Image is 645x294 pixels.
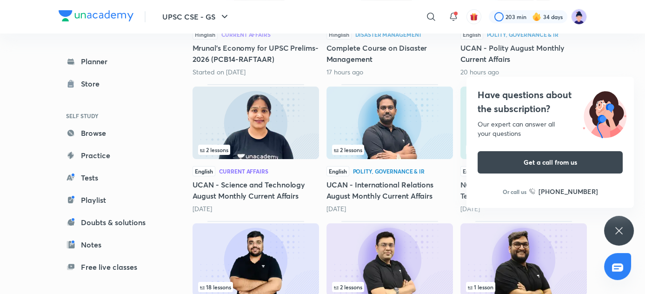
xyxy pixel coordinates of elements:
[326,29,352,40] span: Hinglish
[460,87,587,159] img: Thumbnail
[460,179,587,201] h5: NCERT Course on Science & Technology
[503,187,526,196] p: Or call us
[575,88,634,138] img: ttu_illustration_new.svg
[466,282,581,292] div: left
[332,145,447,155] div: left
[326,84,453,214] div: UCAN - International Relations August Monthly Current Affairs
[478,88,623,116] h4: Have questions about the subscription?
[353,168,425,174] div: Polity, Governance & IR
[198,282,313,292] div: infosection
[468,284,493,290] span: 1 lesson
[198,145,313,155] div: infocontainer
[326,204,453,214] div: 1 day ago
[198,282,313,292] div: infocontainer
[487,32,559,37] div: Polity, Governance & IR
[478,120,623,138] div: Our expert can answer all your questions
[326,179,453,201] h5: UCAN - International Relations August Monthly Current Affairs
[466,145,581,155] div: infocontainer
[334,284,362,290] span: 2 lessons
[59,213,166,232] a: Doubts & solutions
[460,84,587,214] div: NCERT Course on Science & Technology
[460,29,483,40] span: English
[326,42,453,65] h5: Complete Course on Disaster Management
[355,32,422,37] div: Disaster Management
[466,9,481,24] button: avatar
[326,166,349,176] span: English
[81,78,105,89] div: Store
[193,67,319,77] div: Started on Jul 17
[59,146,166,165] a: Practice
[221,32,271,37] div: Current Affairs
[326,67,453,77] div: 17 hours ago
[460,166,483,176] span: English
[198,145,313,155] div: left
[460,67,587,77] div: 20 hours ago
[193,42,319,65] h5: Mrunal’s Economy for UPSC Prelims-2026 (PCB14-RAFTAAR)
[326,87,453,159] img: Thumbnail
[460,204,587,214] div: 2 days ago
[470,13,478,21] img: avatar
[460,42,587,65] h5: UCAN - Polity August Monthly Current Affairs
[193,204,319,214] div: 1 day ago
[59,108,166,124] h6: SELF STUDY
[59,235,166,254] a: Notes
[332,282,447,292] div: infocontainer
[193,84,319,214] div: UCAN - Science and Technology August Monthly Current Affairs
[198,282,313,292] div: left
[59,124,166,142] a: Browse
[193,87,319,159] img: Thumbnail
[59,10,133,21] img: Company Logo
[466,145,581,155] div: infosection
[478,151,623,174] button: Get a call from us
[529,187,598,196] a: [PHONE_NUMBER]
[466,145,581,155] div: left
[334,147,362,153] span: 2 lessons
[157,7,236,26] button: UPSC CSE - GS
[571,9,587,25] img: Ravi Chalotra
[59,258,166,276] a: Free live classes
[59,168,166,187] a: Tests
[332,282,447,292] div: infosection
[200,147,228,153] span: 2 lessons
[59,74,166,93] a: Store
[193,166,215,176] span: English
[200,284,231,290] span: 18 lessons
[193,29,218,40] span: Hinglish
[332,282,447,292] div: left
[59,10,133,24] a: Company Logo
[193,179,319,201] h5: UCAN - Science and Technology August Monthly Current Affairs
[219,168,268,174] div: Current Affairs
[539,187,598,196] h6: [PHONE_NUMBER]
[59,52,166,71] a: Planner
[466,282,581,292] div: infosection
[466,282,581,292] div: infocontainer
[332,145,447,155] div: infosection
[332,145,447,155] div: infocontainer
[59,191,166,209] a: Playlist
[198,145,313,155] div: infosection
[532,12,541,21] img: streak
